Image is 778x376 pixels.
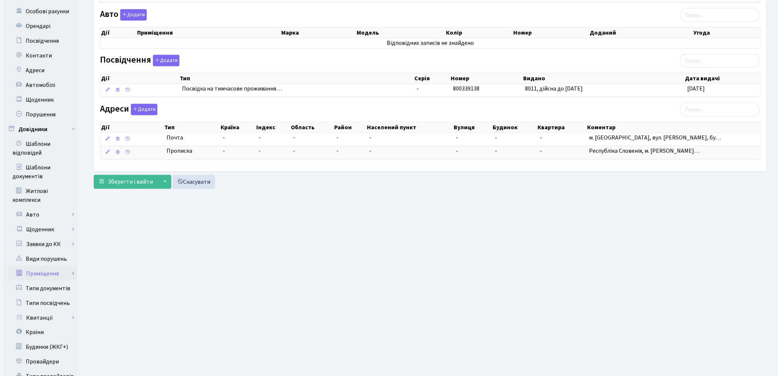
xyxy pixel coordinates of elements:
[522,73,685,84] th: Видано
[4,296,77,310] a: Типи посвідчень
[456,147,458,155] span: -
[366,122,453,133] th: Населений пункт
[680,103,760,117] input: Пошук...
[4,48,77,63] a: Контакти
[256,122,290,133] th: Індекс
[336,134,339,142] span: -
[336,147,339,155] span: -
[453,85,479,93] span: 800339138
[456,134,458,142] span: -
[4,78,77,92] a: Автомобілі
[8,310,77,325] a: Квитанції
[167,147,192,155] span: Прописка
[258,134,261,142] span: -
[8,207,77,222] a: Авто
[495,147,497,155] span: -
[4,34,77,48] a: Посвідчення
[333,122,366,133] th: Район
[94,175,158,189] button: Зберегти і вийти
[4,355,77,369] a: Провайдери
[680,8,760,22] input: Пошук...
[4,252,77,266] a: Види порушень
[537,122,587,133] th: Квартира
[685,73,760,84] th: Дата видачі
[369,147,371,155] span: -
[589,28,693,38] th: Доданий
[100,122,164,133] th: Дії
[495,134,497,142] span: -
[4,19,77,34] a: Орендарі
[118,8,147,21] a: Додати
[680,54,760,68] input: Пошук...
[4,325,77,340] a: Країни
[540,134,542,142] span: -
[4,63,77,78] a: Адреси
[589,134,721,142] span: м. [GEOGRAPHIC_DATA], вул. [PERSON_NAME], бу…
[100,28,136,38] th: Дії
[172,175,215,189] a: Скасувати
[179,73,414,84] th: Тип
[100,38,760,48] td: Відповідних записів не знайдено
[492,122,537,133] th: Будинок
[220,122,256,133] th: Країна
[223,134,253,142] span: -
[414,73,450,84] th: Серія
[290,122,333,133] th: Область
[4,92,77,107] a: Щоденник
[120,9,147,21] button: Авто
[586,122,760,133] th: Коментар
[136,28,281,38] th: Приміщення
[129,102,157,115] a: Додати
[4,122,77,137] a: Довідники
[8,266,77,281] a: Приміщення
[100,55,179,66] label: Посвідчення
[131,104,157,115] button: Адреси
[258,147,261,155] span: -
[108,178,153,186] span: Зберегти і вийти
[293,147,295,155] span: -
[4,184,77,207] a: Житлові комплекси
[100,73,179,84] th: Дії
[8,222,77,237] a: Щоденник
[688,85,705,93] span: [DATE]
[4,107,77,122] a: Порушення
[100,104,157,115] label: Адреси
[4,4,77,19] a: Особові рахунки
[164,122,220,133] th: Тип
[4,137,77,160] a: Шаблони відповідей
[445,28,513,38] th: Колір
[281,28,356,38] th: Марка
[540,147,542,155] span: -
[4,340,77,355] a: Будинки (ЖКГ+)
[369,134,371,142] span: -
[356,28,445,38] th: Модель
[100,9,147,21] label: Авто
[589,147,700,155] span: Республіка Словенія, м. [PERSON_NAME]…
[4,160,77,184] a: Шаблони документів
[8,237,77,252] a: Заявки до КК
[223,147,253,155] span: -
[153,55,179,66] button: Посвідчення
[450,73,522,84] th: Номер
[513,28,589,38] th: Номер
[525,85,583,93] span: 8011, дійсна до [DATE]
[693,28,760,38] th: Угода
[4,281,77,296] a: Типи документів
[417,85,419,93] span: -
[182,85,411,93] span: Посвідка на тимчасове проживання…
[453,122,492,133] th: Вулиця
[167,134,183,142] span: Почта
[151,54,179,67] a: Додати
[293,134,295,142] span: -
